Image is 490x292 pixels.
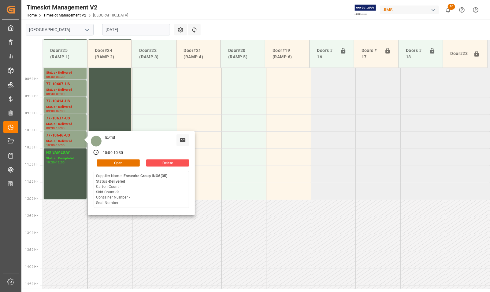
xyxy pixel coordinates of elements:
[137,45,171,63] div: Door#22 (RAMP 3)
[26,24,94,35] input: Type to search/select
[403,45,426,63] div: Doors # 18
[25,231,38,235] span: 13:00 Hr
[113,150,113,156] div: -
[455,3,469,17] button: Help Center
[46,98,84,104] div: 77-10414-US
[46,75,55,78] div: 08:00
[46,127,55,130] div: 09:30
[46,110,55,112] div: 09:00
[46,156,84,161] div: Status - Completed
[46,115,84,122] div: 77-10637-US
[117,190,119,194] b: 9
[56,144,65,147] div: 10:30
[25,197,38,200] span: 12:00 Hr
[27,13,37,17] a: Home
[25,248,38,252] span: 13:30 Hr
[103,136,117,140] div: [DATE]
[46,104,84,110] div: Status - Delivered
[25,214,38,217] span: 12:30 Hr
[46,150,84,156] div: NO SAMEDAY
[56,75,65,78] div: 08:30
[448,4,455,10] span: 10
[56,161,65,164] div: 12:00
[25,94,38,98] span: 09:00 Hr
[25,283,38,286] span: 14:30 Hr
[55,93,56,95] div: -
[25,111,38,115] span: 09:30 Hr
[27,3,128,12] div: Timeslot Management V2
[25,129,38,132] span: 10:00 Hr
[25,77,38,81] span: 08:30 Hr
[55,161,56,164] div: -
[113,150,123,156] div: 10:30
[25,146,38,149] span: 10:30 Hr
[448,48,471,60] div: Door#23
[103,150,113,156] div: 10:00
[124,174,167,178] b: Focusrite Group INO6(35)
[55,75,56,78] div: -
[56,127,65,130] div: 10:00
[46,139,84,144] div: Status - Delivered
[46,161,55,164] div: 10:30
[97,159,140,167] button: Open
[380,4,441,16] button: JIMS
[43,13,86,17] a: Timeslot Management V2
[55,144,56,147] div: -
[46,133,84,139] div: 77-10646-US
[109,179,125,184] b: Delivered
[82,25,91,35] button: open menu
[270,45,304,63] div: Door#19 (RAMP 6)
[55,110,56,112] div: -
[46,144,55,147] div: 10:00
[46,81,84,87] div: 77-10607-US
[56,93,65,95] div: 09:00
[359,45,382,63] div: Doors # 17
[315,45,338,63] div: Doors # 16
[25,180,38,183] span: 11:30 Hr
[92,45,127,63] div: Door#24 (RAMP 2)
[355,5,376,15] img: Exertis%20JAM%20-%20Email%20Logo.jpg_1722504956.jpg
[96,173,167,206] div: Supplier Name - Status - Carton Count - Skid Count - Container Number - Seal Number -
[46,87,84,93] div: Status - Delivered
[46,122,84,127] div: Status - Delivered
[25,265,38,269] span: 14:00 Hr
[102,24,170,35] input: DD-MM-YYYY
[55,127,56,130] div: -
[56,110,65,112] div: 09:30
[226,45,260,63] div: Door#20 (RAMP 5)
[146,159,189,167] button: Delete
[46,70,84,75] div: Status - Delivered
[48,45,82,63] div: Door#25 (RAMP 1)
[441,3,455,17] button: show 10 new notifications
[25,163,38,166] span: 11:00 Hr
[380,5,439,14] div: JIMS
[181,45,216,63] div: Door#21 (RAMP 4)
[46,93,55,95] div: 08:30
